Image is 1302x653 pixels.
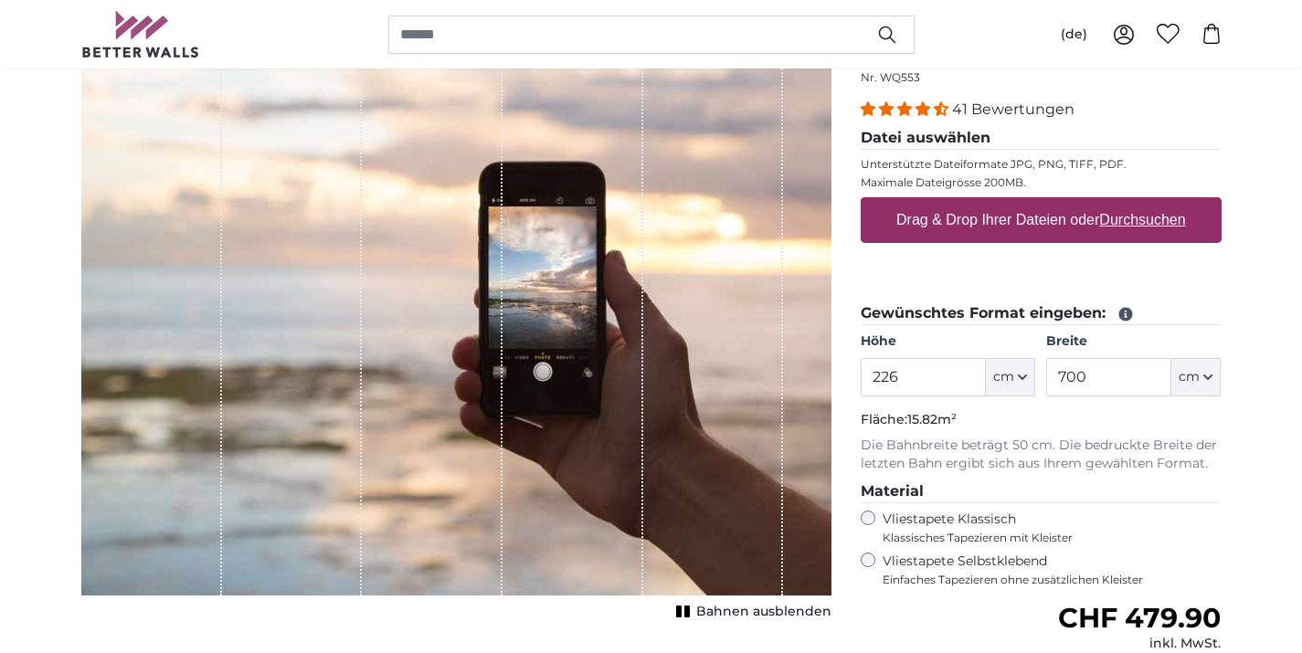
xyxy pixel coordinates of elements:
[883,511,1206,545] label: Vliestapete Klassisch
[883,573,1222,587] span: Einfaches Tapezieren ohne zusätzlichen Kleister
[986,358,1035,396] button: cm
[1046,18,1102,51] button: (de)
[861,70,920,84] span: Nr. WQ553
[1046,332,1221,351] label: Breite
[861,480,1222,503] legend: Material
[1179,368,1200,386] span: cm
[1058,601,1221,635] span: CHF 479.90
[861,437,1222,473] p: Die Bahnbreite beträgt 50 cm. Die bedruckte Breite der letzten Bahn ergibt sich aus Ihrem gewählt...
[1058,635,1221,653] div: inkl. MwSt.
[861,302,1222,325] legend: Gewünschtes Format eingeben:
[861,157,1222,172] p: Unterstützte Dateiformate JPG, PNG, TIFF, PDF.
[861,411,1222,429] p: Fläche:
[1171,358,1221,396] button: cm
[952,100,1074,118] span: 41 Bewertungen
[861,332,1035,351] label: Höhe
[861,175,1222,190] p: Maximale Dateigrösse 200MB.
[883,531,1206,545] span: Klassisches Tapezieren mit Kleister
[81,33,831,625] div: 1 of 1
[889,202,1193,238] label: Drag & Drop Ihrer Dateien oder
[1099,212,1185,227] u: Durchsuchen
[907,411,957,427] span: 15.82m²
[696,603,831,621] span: Bahnen ausblenden
[861,100,952,118] span: 4.39 stars
[883,553,1222,587] label: Vliestapete Selbstklebend
[81,11,200,58] img: Betterwalls
[861,127,1222,150] legend: Datei auswählen
[671,599,831,625] button: Bahnen ausblenden
[993,368,1014,386] span: cm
